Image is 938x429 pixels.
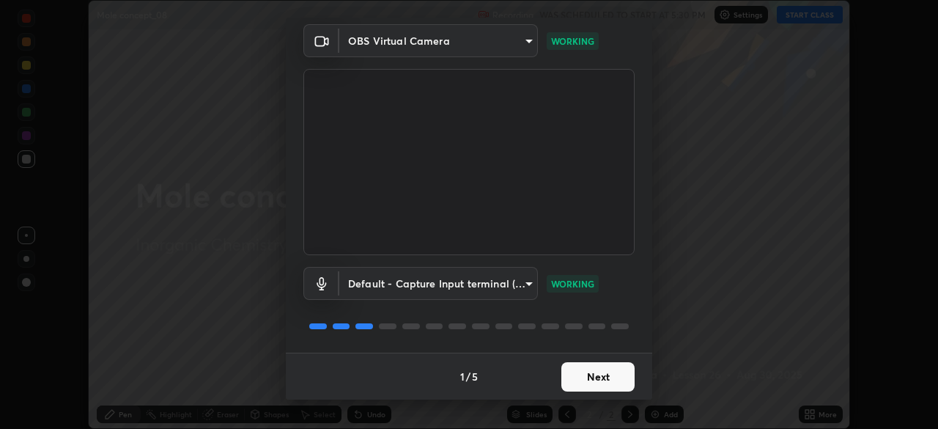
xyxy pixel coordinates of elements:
h4: 5 [472,369,478,384]
button: Next [561,362,635,392]
h4: / [466,369,470,384]
p: WORKING [551,34,594,48]
p: WORKING [551,277,594,290]
div: OBS Virtual Camera [339,24,538,57]
div: OBS Virtual Camera [339,267,538,300]
h4: 1 [460,369,465,384]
